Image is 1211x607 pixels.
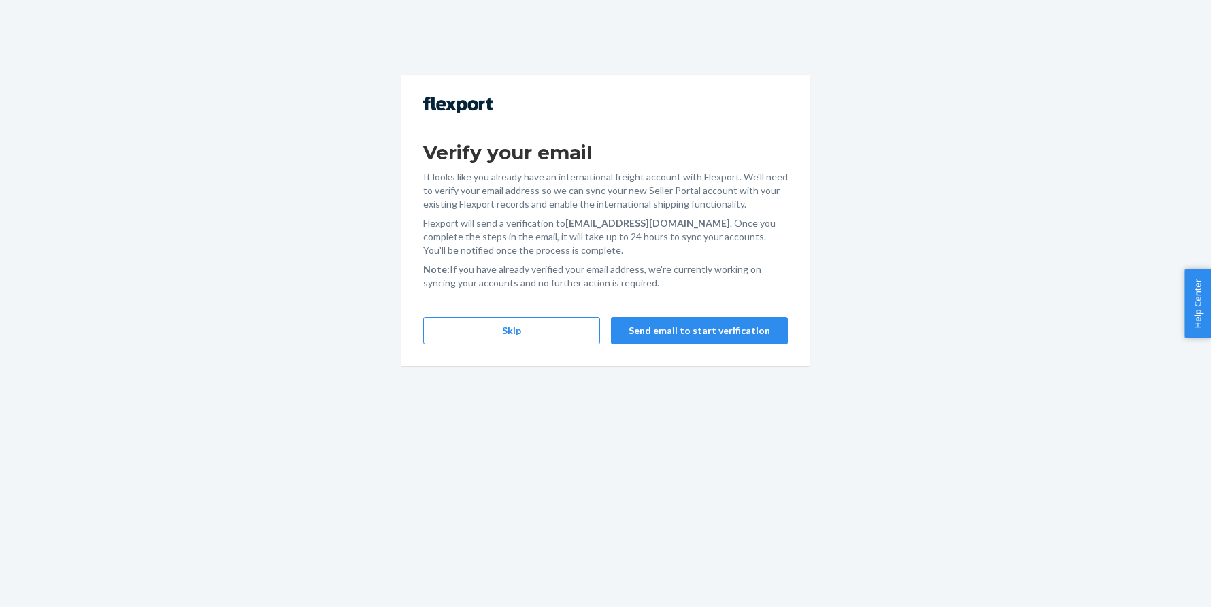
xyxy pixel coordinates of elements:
strong: Note: [423,263,450,275]
strong: [EMAIL_ADDRESS][DOMAIN_NAME] [565,217,730,229]
p: If you have already verified your email address, we're currently working on syncing your accounts... [423,263,788,290]
button: Send email to start verification [611,317,788,344]
h1: Verify your email [423,140,788,165]
button: Skip [423,317,600,344]
p: Flexport will send a verification to . Once you complete the steps in the email, it will take up ... [423,216,788,257]
p: It looks like you already have an international freight account with Flexport. We'll need to veri... [423,170,788,211]
img: Flexport logo [423,97,493,113]
button: Help Center [1184,269,1211,338]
